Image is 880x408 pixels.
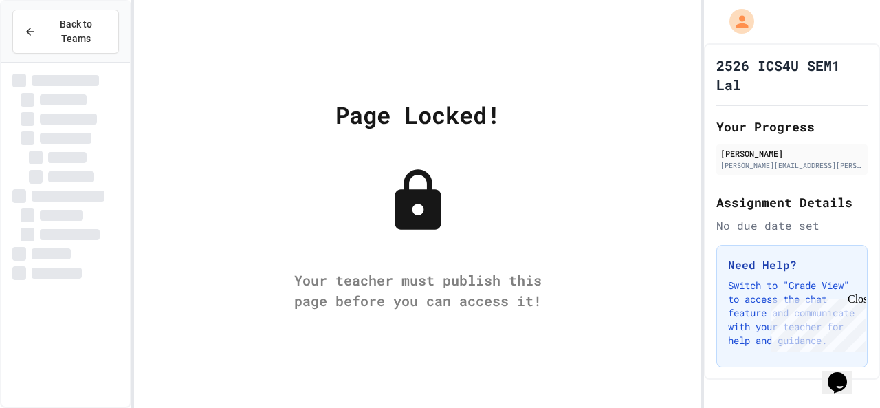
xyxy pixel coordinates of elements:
h2: Assignment Details [716,193,868,212]
h1: 2526 ICS4U SEM1 Lal [716,56,868,94]
iframe: chat widget [822,353,866,394]
div: Your teacher must publish this page before you can access it! [280,270,555,311]
div: Page Locked! [335,97,500,132]
div: [PERSON_NAME] [720,147,863,160]
div: My Account [715,6,758,37]
h2: Your Progress [716,117,868,136]
p: Switch to "Grade View" to access the chat feature and communicate with your teacher for help and ... [728,279,856,347]
h3: Need Help? [728,257,856,273]
div: [PERSON_NAME][EMAIL_ADDRESS][PERSON_NAME][DOMAIN_NAME] [720,160,863,171]
div: No due date set [716,217,868,234]
span: Back to Teams [45,17,107,46]
div: Chat with us now!Close [5,6,95,87]
iframe: chat widget [766,293,866,352]
button: Back to Teams [12,10,119,54]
